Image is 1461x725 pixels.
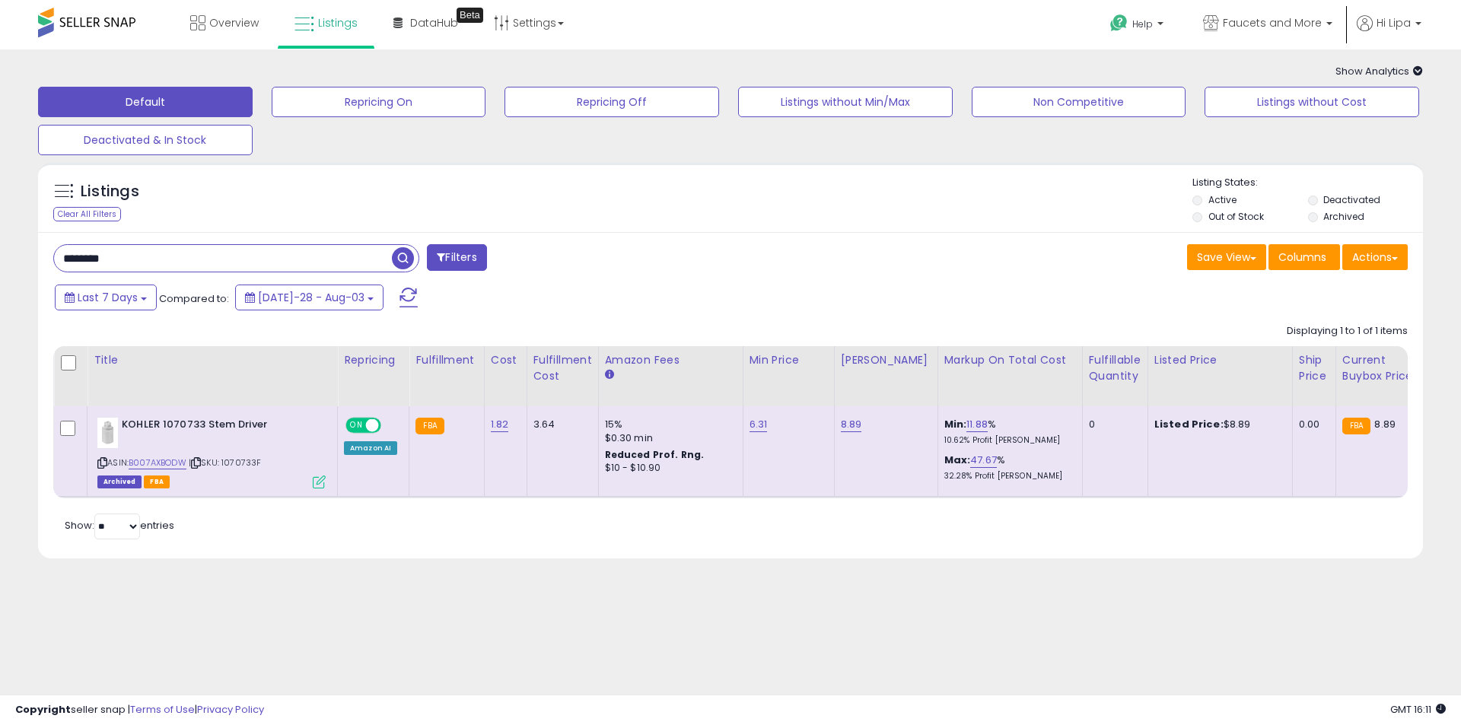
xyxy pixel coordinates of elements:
button: [DATE]-28 - Aug-03 [235,285,384,310]
span: Last 7 Days [78,290,138,305]
button: Filters [427,244,486,271]
p: Listing States: [1192,176,1422,190]
div: % [944,453,1071,482]
div: % [944,418,1071,446]
div: Displaying 1 to 1 of 1 items [1287,324,1408,339]
div: Title [94,352,331,368]
div: 15% [605,418,731,431]
small: FBA [415,418,444,434]
button: Last 7 Days [55,285,157,310]
span: Hi Lipa [1377,15,1411,30]
div: Amazon AI [344,441,397,455]
b: Min: [944,417,967,431]
div: $0.30 min [605,431,731,445]
p: 32.28% Profit [PERSON_NAME] [944,471,1071,482]
span: DataHub [410,15,458,30]
span: OFF [379,419,403,432]
a: B007AXBODW [129,456,186,469]
button: Repricing Off [505,87,719,117]
label: Deactivated [1323,193,1380,206]
div: Fulfillment [415,352,477,368]
div: Repricing [344,352,403,368]
div: 3.64 [533,418,587,431]
span: Help [1132,17,1153,30]
b: Reduced Prof. Rng. [605,448,705,461]
div: Min Price [750,352,828,368]
button: Columns [1268,244,1340,270]
div: Fulfillment Cost [533,352,592,384]
a: 8.89 [841,417,862,432]
span: Faucets and More [1223,15,1322,30]
div: Current Buybox Price [1342,352,1421,384]
button: Repricing On [272,87,486,117]
small: FBA [1342,418,1370,434]
span: [DATE]-28 - Aug-03 [258,290,364,305]
span: Listings [318,15,358,30]
button: Actions [1342,244,1408,270]
div: ASIN: [97,418,326,487]
th: The percentage added to the cost of goods (COGS) that forms the calculator for Min & Max prices. [937,346,1082,406]
button: Deactivated & In Stock [38,125,253,155]
button: Listings without Cost [1205,87,1419,117]
span: Listings that have been deleted from Seller Central [97,475,142,488]
div: Markup on Total Cost [944,352,1076,368]
a: 47.67 [970,453,997,468]
span: 8.89 [1374,417,1396,431]
button: Save View [1187,244,1266,270]
span: Show: entries [65,518,174,533]
label: Out of Stock [1208,210,1264,223]
button: Listings without Min/Max [738,87,953,117]
a: Hi Lipa [1357,15,1421,49]
a: 6.31 [750,417,768,432]
div: $10 - $10.90 [605,462,731,475]
div: Tooltip anchor [457,8,483,23]
span: | SKU: 1070733F [189,456,262,469]
div: Listed Price [1154,352,1286,368]
span: ON [347,419,366,432]
span: Compared to: [159,291,229,306]
div: Fulfillable Quantity [1089,352,1141,384]
a: 11.88 [966,417,988,432]
span: Columns [1278,250,1326,265]
b: Listed Price: [1154,417,1224,431]
div: Ship Price [1299,352,1329,384]
i: Get Help [1109,14,1128,33]
div: Clear All Filters [53,207,121,221]
div: [PERSON_NAME] [841,352,931,368]
img: 21HUi9JoAeL._SL40_.jpg [97,418,118,448]
div: 0.00 [1299,418,1324,431]
a: Help [1098,2,1179,49]
h5: Listings [81,181,139,202]
div: $8.89 [1154,418,1281,431]
b: Max: [944,453,971,467]
p: 10.62% Profit [PERSON_NAME] [944,435,1071,446]
small: Amazon Fees. [605,368,614,382]
label: Active [1208,193,1237,206]
div: Amazon Fees [605,352,737,368]
label: Archived [1323,210,1364,223]
span: FBA [144,475,170,488]
span: Overview [209,15,259,30]
div: 0 [1089,418,1136,431]
span: Show Analytics [1335,64,1423,78]
div: Cost [491,352,520,368]
button: Non Competitive [972,87,1186,117]
b: KOHLER 1070733 Stem Driver [122,418,307,436]
a: 1.82 [491,417,509,432]
button: Default [38,87,253,117]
